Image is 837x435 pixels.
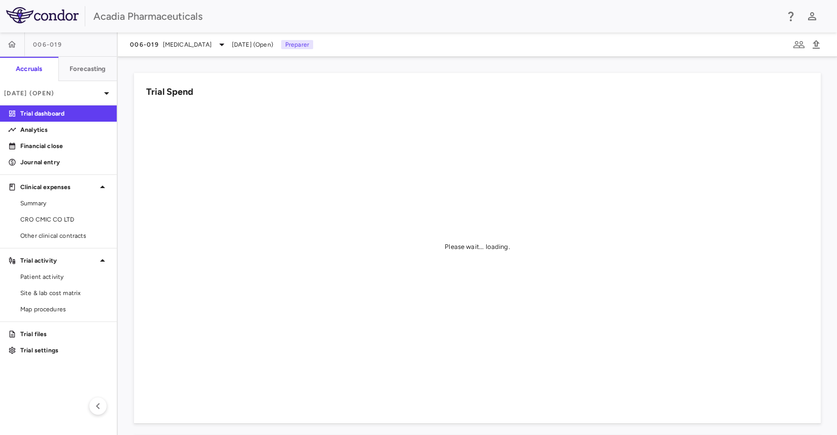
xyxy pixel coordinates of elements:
span: [DATE] (Open) [232,40,273,49]
span: Site & lab cost matrix [20,288,109,298]
div: Please wait... loading. [445,242,510,251]
p: Financial close [20,141,109,151]
span: CRO CMIC CO LTD [20,215,109,224]
p: Trial settings [20,346,109,355]
p: Clinical expenses [20,183,96,192]
p: Trial files [20,330,109,339]
span: Map procedures [20,305,109,314]
img: logo-full-BYUhSk78.svg [6,7,79,23]
p: Preparer [281,40,313,49]
span: Patient activity [20,272,109,281]
p: [DATE] (Open) [4,89,101,98]
h6: Trial Spend [146,85,193,99]
p: Trial activity [20,256,96,265]
p: Analytics [20,125,109,134]
h6: Accruals [16,64,42,74]
div: Acadia Pharmaceuticals [93,9,778,24]
span: Other clinical contracts [20,231,109,240]
span: [MEDICAL_DATA] [163,40,212,49]
h6: Forecasting [70,64,106,74]
p: Journal entry [20,158,109,167]
span: 006-019 [130,41,159,49]
span: 006-019 [33,41,62,49]
span: Summary [20,199,109,208]
p: Trial dashboard [20,109,109,118]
